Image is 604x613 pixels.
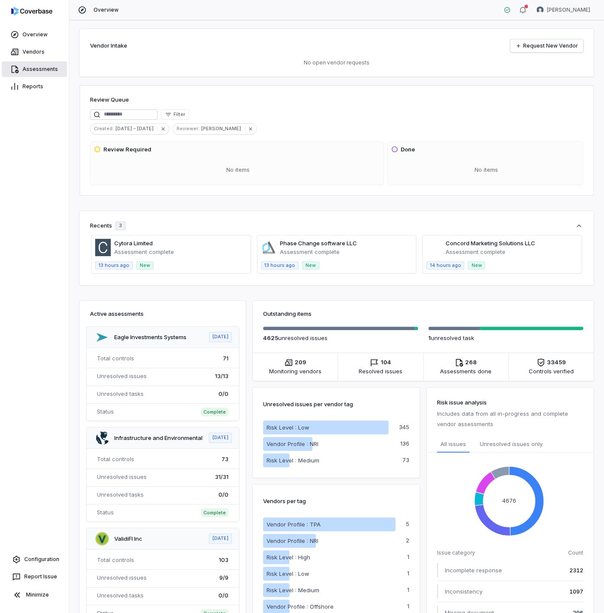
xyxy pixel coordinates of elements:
span: Resolved issues [359,367,402,376]
p: Risk Level : High [267,553,310,562]
p: 1 [407,587,409,593]
h2: Vendor Intake [90,42,127,50]
a: Vendors [2,44,67,60]
h3: Done [401,145,415,154]
p: Risk Level : Medium [267,586,319,594]
p: Risk Level : Low [267,423,309,432]
p: 345 [399,424,409,430]
p: 2 [406,538,409,543]
a: Phase Change software LLC [280,240,357,247]
span: 104 [380,358,391,367]
text: 4676 [502,497,516,504]
div: No items [94,159,382,181]
p: Risk Level : Low [267,569,309,578]
span: All issues [440,440,466,448]
p: Vendor Profile : TPA [267,520,321,529]
button: Minimize [3,586,65,603]
a: Cytora Limited [114,240,153,247]
div: Recents [90,221,125,230]
p: Unresolved issues per vendor tag [263,398,353,410]
p: Vendor Profile : Offshore [267,602,334,611]
span: Overview [93,6,119,13]
button: Recents3 [90,221,583,230]
p: Includes data from all in-progress and complete vendor assessments [437,408,583,429]
p: Vendor Profile : NRI [267,536,318,545]
span: Assessments done [440,367,492,376]
span: 4625 [263,334,278,341]
p: 1 [407,603,409,609]
h3: Active assessments [90,309,235,318]
span: 1 [428,334,431,341]
a: Assessments [2,61,67,77]
img: Chadd Myers avatar [537,6,543,13]
a: Request New Vendor [510,39,583,52]
p: 1 [407,571,409,576]
a: Reports [2,79,67,94]
span: 2312 [569,566,583,574]
p: Vendors per tag [263,495,306,507]
p: unresolved issue s [263,334,418,342]
div: No items [391,159,581,181]
button: Filter [161,109,189,120]
a: Eagle Investments Systems [114,334,186,340]
span: 1097 [569,587,583,596]
p: 136 [400,441,409,446]
a: Overview [2,27,67,42]
span: Controls verified [529,367,574,376]
p: Risk Level : Medium [267,456,319,465]
span: Reviewer : [173,125,201,132]
span: 3 [119,222,122,229]
span: Incomplete response [445,566,502,574]
p: Vendor Profile : NRI [267,440,318,448]
button: Report Issue [3,569,65,584]
button: Chadd Myers avatar[PERSON_NAME] [531,3,595,16]
span: 209 [295,358,306,367]
span: 33459 [547,358,566,367]
p: unresolved task [428,334,583,342]
span: [PERSON_NAME] [201,125,244,132]
p: No open vendor requests [90,59,583,66]
p: 5 [406,521,409,527]
img: logo-D7KZi-bG.svg [11,7,52,16]
span: Filter [173,111,185,118]
h3: Review Required [103,145,151,154]
p: 1 [407,554,409,560]
a: Configuration [3,552,65,567]
h1: Review Queue [90,96,129,104]
span: Monitoring vendors [269,367,321,376]
h3: Outstanding items [263,309,583,318]
span: Created : [90,125,116,132]
span: [PERSON_NAME] [547,6,590,13]
span: Inconsistency [445,587,482,596]
span: Issue category [437,549,475,556]
p: 73 [402,457,409,463]
span: Count [568,549,583,556]
a: Concord Marketing Solutions LLC [445,240,535,247]
span: Unresolved issues only [480,440,543,449]
a: Infrastructure and Environmental [114,434,202,441]
span: 268 [465,358,477,367]
span: [DATE] - [DATE] [116,125,157,132]
a: ValidiFI Inc [114,535,142,542]
h3: Risk issue analysis [437,398,583,407]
